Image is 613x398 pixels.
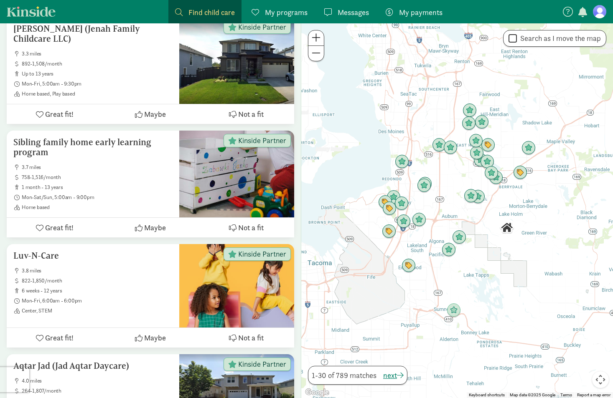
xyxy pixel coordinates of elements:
span: Kinside Partner [238,250,286,258]
a: Kinside [7,6,56,17]
span: 1 month - 13 years [22,184,173,191]
div: Click to see details [432,138,446,152]
span: Not a fit [238,108,264,120]
span: Not a fit [238,222,264,233]
span: 264-1,807/month [22,388,173,394]
span: 1-30 of 789 matches [312,370,376,381]
div: Click to see details [395,155,409,169]
img: Google [303,387,331,398]
div: Click to see details [463,103,477,118]
span: Maybe [144,332,166,343]
button: Maybe [102,104,198,124]
div: Click to see details [480,155,494,169]
div: Click to see details [378,195,392,209]
div: Click to see details [471,190,485,204]
div: Click to see details [412,213,426,227]
span: Kinside Partner [238,137,286,144]
div: Click to see details [470,146,484,160]
button: Maybe [102,218,198,237]
span: 3.8 miles [22,267,173,274]
div: Click to see details [417,179,431,193]
div: Click to see details [418,177,432,191]
button: Not a fit [198,218,294,237]
span: Kinside Partner [238,23,286,31]
button: Great fit! [7,218,102,237]
span: Maybe [144,222,166,233]
span: Maybe [144,108,166,120]
button: next [383,370,404,381]
div: Click to see details [394,196,409,211]
div: Click to see details [402,259,416,273]
button: Not a fit [198,328,294,348]
div: Click to see details [397,214,411,229]
span: 3.7 miles [22,164,173,171]
span: 822-1,850/month [22,277,173,284]
span: Home based, Play based [22,91,173,97]
span: Great fit! [45,108,74,120]
span: Center, STEM [22,307,173,314]
div: Click to see details [382,224,396,239]
span: up to 13 years [22,71,173,77]
span: Mon-Fri, 5:00am - 9:30pm [22,81,173,87]
button: Great fit! [7,104,102,124]
div: Click to see details [382,202,397,216]
span: Not a fit [238,332,264,343]
div: Click to see details [443,141,458,155]
span: My programs [265,7,308,18]
span: Kinside Partner [238,360,286,368]
span: Mon-Fri, 6:00am - 6:00pm [22,297,173,304]
span: Great fit! [45,332,74,343]
span: My payments [399,7,443,18]
a: Report a map error [577,393,610,397]
label: Search as I move the map [517,33,601,43]
div: Click to see details [442,243,456,257]
button: Map camera controls [592,371,609,388]
span: Great fit! [45,222,74,233]
span: Home based [22,204,173,211]
span: 4.0 miles [22,378,173,384]
div: Click to see details [447,303,461,317]
span: Mon-Sat/Sun, 5:00am - 9:00pm [22,194,173,201]
div: Click to see details [521,141,536,155]
div: Click to see details [473,153,488,167]
div: Click to see details [513,166,527,180]
span: 892-1,508/month [22,60,173,67]
div: Click to see details [452,230,466,244]
div: Click to see details [475,115,489,129]
h5: Luv-N-Care [13,251,173,261]
span: 6 weeks - 12 years [22,287,173,294]
button: Keyboard shortcuts [469,392,505,398]
h5: Aqtar Jad (Jad Aqtar Daycare) [13,361,173,371]
div: Click to see details [469,134,483,148]
a: Terms (opens in new tab) [560,393,572,397]
span: 3.3 miles [22,50,173,57]
div: Click to see details [500,221,514,235]
div: Click to see details [462,116,476,131]
div: Click to see details [387,190,401,204]
a: Open this area in Google Maps (opens a new window) [303,387,331,398]
div: Click to see details [481,138,495,152]
button: Great fit! [7,328,102,348]
span: Map data ©2025 Google [510,393,555,397]
button: Not a fit [198,104,294,124]
span: Find child care [188,7,235,18]
div: Click to see details [484,166,499,180]
h5: Sibling family home early learning program [13,137,173,157]
span: Messages [338,7,369,18]
button: Maybe [102,328,198,348]
div: Click to see details [464,189,478,203]
h5: [PERSON_NAME] (Jenah Family Childcare LLC) [13,24,173,44]
span: 758-1,516/month [22,174,173,181]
